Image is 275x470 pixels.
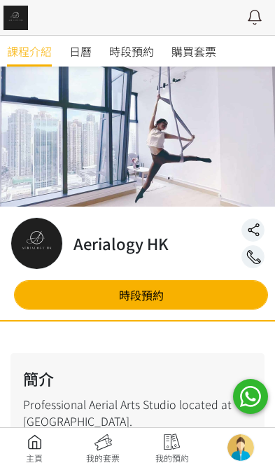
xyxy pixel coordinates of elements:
[23,367,252,390] h2: 簡介
[171,36,216,67] a: 購買套票
[109,43,154,60] span: 時段預約
[69,43,92,60] span: 日曆
[14,280,268,310] a: 時段預約
[69,36,92,67] a: 日曆
[7,36,52,67] a: 課程介紹
[109,36,154,67] a: 時段預約
[7,43,52,60] span: 課程介紹
[171,43,216,60] span: 購買套票
[73,232,169,255] h2: Aerialogy HK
